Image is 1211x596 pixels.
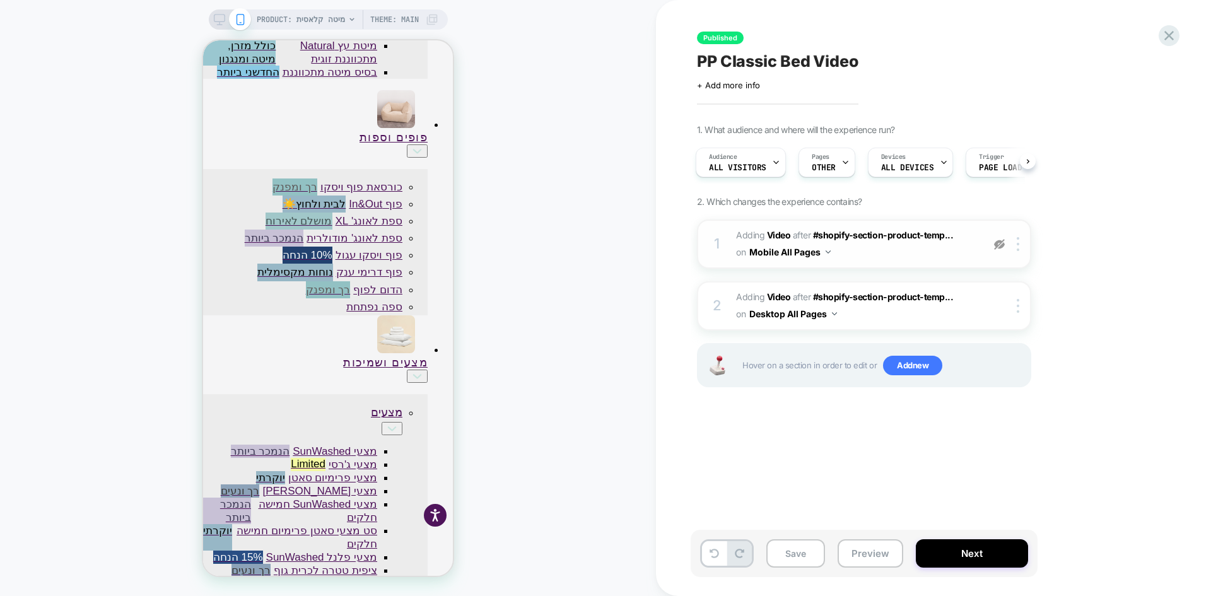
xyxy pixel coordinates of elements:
[766,539,825,568] button: Save
[742,356,1024,376] span: Hover on a section in order to edit or
[916,539,1028,568] button: Next
[28,404,87,418] div: הנמכר ביותר
[812,163,836,172] span: OTHER
[697,32,744,44] span: Published
[18,444,57,457] div: רך ונעים
[812,153,829,161] span: Pages
[69,138,114,155] div: רך ומפנק
[979,163,1022,172] span: Page Load
[370,9,419,30] span: Theme: MAIN
[736,291,790,302] span: Adding
[88,418,122,431] div: Limited
[736,244,746,260] span: on
[838,539,903,568] button: Preview
[697,80,760,90] span: + Add more info
[79,206,129,223] div: 10% הנחה
[767,291,791,302] b: Video
[881,153,906,161] span: Devices
[793,291,811,302] span: AFTER
[813,230,954,240] span: #shopify-section-product-temp...
[736,230,790,240] span: Adding
[697,196,862,207] span: 2. Which changes the experience contains?
[28,523,67,537] div: רך ונעים
[711,231,723,257] div: 1
[257,9,345,30] span: PRODUCT: מיטה קלאסית
[749,305,837,323] button: Desktop All Pages
[1017,299,1019,313] img: close
[883,356,942,376] span: Add new
[979,153,1003,161] span: Trigger
[767,230,791,240] b: Video
[832,312,837,315] img: down arrow
[697,52,858,71] span: PP Classic Bed Video
[749,243,831,261] button: Mobile All Pages
[709,153,737,161] span: Audience
[826,250,831,254] img: down arrow
[79,155,143,172] div: לבית ולחוץ☀️
[14,25,76,38] div: החדשני ביותר
[697,124,894,135] span: 1. What audience and where will the experience run?
[1017,237,1019,251] img: close
[54,223,130,240] div: נוחות מקסימלית
[705,356,730,375] img: Joystick
[709,163,766,172] span: All Visitors
[711,293,723,318] div: 2
[10,510,60,523] div: 15% הנחה
[994,239,1005,250] img: eye
[881,163,933,172] span: ALL DEVICES
[813,291,954,302] span: #shopify-section-product-temp...
[53,431,82,444] div: יוקרתי
[793,230,811,240] span: AFTER
[736,306,746,322] span: on
[62,172,129,189] div: מושלם לאירוח
[103,241,148,258] div: רך ומפנק
[42,189,101,206] div: הנמכר ביותר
